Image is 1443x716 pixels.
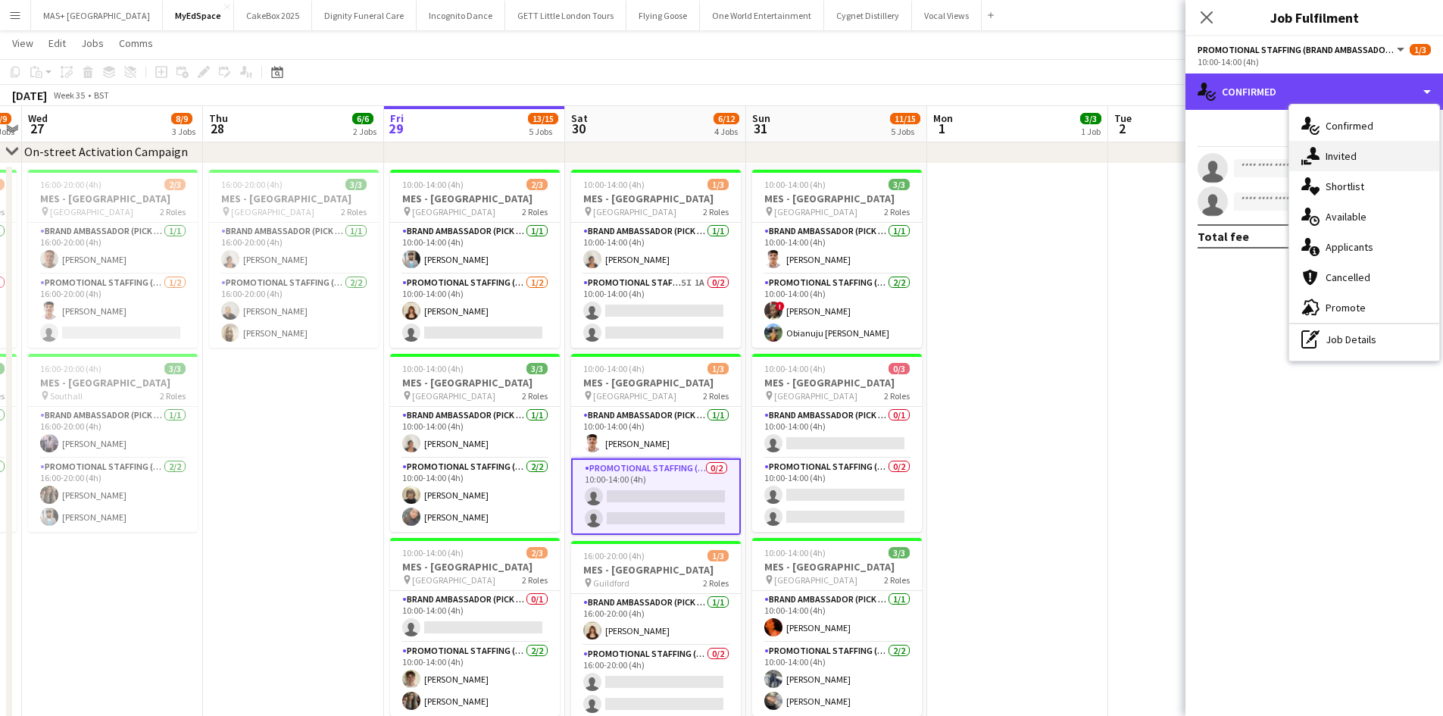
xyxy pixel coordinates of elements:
[528,113,558,124] span: 13/15
[48,36,66,50] span: Edit
[752,170,922,348] app-job-card: 10:00-14:00 (4h)3/3MES - [GEOGRAPHIC_DATA] [GEOGRAPHIC_DATA]2 RolesBrand Ambassador (Pick up)1/11...
[209,170,379,348] div: 16:00-20:00 (4h)3/3MES - [GEOGRAPHIC_DATA] [GEOGRAPHIC_DATA]2 RolesBrand Ambassador (Pick up)1/11...
[1289,171,1439,202] div: Shortlist
[1289,292,1439,323] div: Promote
[209,274,379,348] app-card-role: Promotional Staffing (Brand Ambassadors)2/216:00-20:00 (4h)[PERSON_NAME][PERSON_NAME]
[714,113,739,124] span: 6/12
[24,144,188,159] div: On-street Activation Campaign
[703,390,729,402] span: 2 Roles
[571,274,741,348] app-card-role: Promotional Staffing (Brand Ambassadors)5I1A0/210:00-14:00 (4h)
[583,550,645,561] span: 16:00-20:00 (4h)
[388,120,404,137] span: 29
[390,643,560,716] app-card-role: Promotional Staffing (Brand Ambassadors)2/210:00-14:00 (4h)[PERSON_NAME][PERSON_NAME]
[12,88,47,103] div: [DATE]
[1114,111,1132,125] span: Tue
[412,574,495,586] span: [GEOGRAPHIC_DATA]
[50,89,88,101] span: Week 35
[28,354,198,532] app-job-card: 16:00-20:00 (4h)3/3MES - [GEOGRAPHIC_DATA] Southall2 RolesBrand Ambassador (Pick up)1/116:00-20:0...
[764,363,826,374] span: 10:00-14:00 (4h)
[571,354,741,535] app-job-card: 10:00-14:00 (4h)1/3MES - [GEOGRAPHIC_DATA] [GEOGRAPHIC_DATA]2 RolesBrand Ambassador (Pick up)1/11...
[1198,44,1395,55] span: Promotional Staffing (Brand Ambassadors)
[390,354,560,532] app-job-card: 10:00-14:00 (4h)3/3MES - [GEOGRAPHIC_DATA] [GEOGRAPHIC_DATA]2 RolesBrand Ambassador (Pick up)1/11...
[390,192,560,205] h3: MES - [GEOGRAPHIC_DATA]
[714,126,739,137] div: 4 Jobs
[752,538,922,716] app-job-card: 10:00-14:00 (4h)3/3MES - [GEOGRAPHIC_DATA] [GEOGRAPHIC_DATA]2 RolesBrand Ambassador (Pick up)1/11...
[26,120,48,137] span: 27
[207,120,228,137] span: 28
[526,547,548,558] span: 2/3
[1198,229,1249,244] div: Total fee
[1185,73,1443,110] div: Confirmed
[402,363,464,374] span: 10:00-14:00 (4h)
[40,179,102,190] span: 16:00-20:00 (4h)
[571,170,741,348] app-job-card: 10:00-14:00 (4h)1/3MES - [GEOGRAPHIC_DATA] [GEOGRAPHIC_DATA]2 RolesBrand Ambassador (Pick up)1/11...
[42,33,72,53] a: Edit
[390,111,404,125] span: Fri
[1289,202,1439,232] div: Available
[1289,232,1439,262] div: Applicants
[593,577,629,589] span: Guildford
[593,206,676,217] span: [GEOGRAPHIC_DATA]
[31,1,163,30] button: MAS+ [GEOGRAPHIC_DATA]
[341,206,367,217] span: 2 Roles
[571,223,741,274] app-card-role: Brand Ambassador (Pick up)1/110:00-14:00 (4h)[PERSON_NAME]
[529,126,558,137] div: 5 Jobs
[571,376,741,389] h3: MES - [GEOGRAPHIC_DATA]
[884,206,910,217] span: 2 Roles
[40,363,102,374] span: 16:00-20:00 (4h)
[707,363,729,374] span: 1/3
[752,643,922,716] app-card-role: Promotional Staffing (Brand Ambassadors)2/210:00-14:00 (4h)[PERSON_NAME][PERSON_NAME]
[1198,44,1407,55] button: Promotional Staffing (Brand Ambassadors)
[912,1,982,30] button: Vocal Views
[752,223,922,274] app-card-role: Brand Ambassador (Pick up)1/110:00-14:00 (4h)[PERSON_NAME]
[571,111,588,125] span: Sat
[209,223,379,274] app-card-role: Brand Ambassador (Pick up)1/116:00-20:00 (4h)[PERSON_NAME]
[752,407,922,458] app-card-role: Brand Ambassador (Pick up)0/110:00-14:00 (4h)
[75,33,110,53] a: Jobs
[164,179,186,190] span: 2/3
[390,538,560,716] div: 10:00-14:00 (4h)2/3MES - [GEOGRAPHIC_DATA] [GEOGRAPHIC_DATA]2 RolesBrand Ambassador (Pick up)0/11...
[28,274,198,348] app-card-role: Promotional Staffing (Brand Ambassadors)1/216:00-20:00 (4h)[PERSON_NAME]
[28,170,198,348] app-job-card: 16:00-20:00 (4h)2/3MES - [GEOGRAPHIC_DATA] [GEOGRAPHIC_DATA]2 RolesBrand Ambassador (Pick up)1/11...
[6,33,39,53] a: View
[390,223,560,274] app-card-role: Brand Ambassador (Pick up)1/110:00-14:00 (4h)[PERSON_NAME]
[750,120,770,137] span: 31
[234,1,312,30] button: CakeBox 2025
[569,120,588,137] span: 30
[824,1,912,30] button: Cygnet Distillery
[583,179,645,190] span: 10:00-14:00 (4h)
[12,36,33,50] span: View
[1112,120,1132,137] span: 2
[1289,141,1439,171] div: Invited
[412,390,495,402] span: [GEOGRAPHIC_DATA]
[1289,324,1439,355] div: Job Details
[526,179,548,190] span: 2/3
[752,274,922,348] app-card-role: Promotional Staffing (Brand Ambassadors)2/210:00-14:00 (4h)![PERSON_NAME]Obianuju [PERSON_NAME]
[417,1,505,30] button: Incognito Dance
[700,1,824,30] button: One World Entertainment
[752,376,922,389] h3: MES - [GEOGRAPHIC_DATA]
[522,574,548,586] span: 2 Roles
[390,274,560,348] app-card-role: Promotional Staffing (Brand Ambassadors)1/210:00-14:00 (4h)[PERSON_NAME]
[1080,113,1101,124] span: 3/3
[776,302,785,311] span: !
[390,170,560,348] app-job-card: 10:00-14:00 (4h)2/3MES - [GEOGRAPHIC_DATA] [GEOGRAPHIC_DATA]2 RolesBrand Ambassador (Pick up)1/11...
[526,363,548,374] span: 3/3
[390,376,560,389] h3: MES - [GEOGRAPHIC_DATA]
[345,179,367,190] span: 3/3
[312,1,417,30] button: Dignity Funeral Care
[209,111,228,125] span: Thu
[522,390,548,402] span: 2 Roles
[703,577,729,589] span: 2 Roles
[593,390,676,402] span: [GEOGRAPHIC_DATA]
[390,407,560,458] app-card-role: Brand Ambassador (Pick up)1/110:00-14:00 (4h)[PERSON_NAME]
[94,89,109,101] div: BST
[884,390,910,402] span: 2 Roles
[571,594,741,646] app-card-role: Brand Ambassador (Pick up)1/116:00-20:00 (4h)[PERSON_NAME]
[353,126,376,137] div: 2 Jobs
